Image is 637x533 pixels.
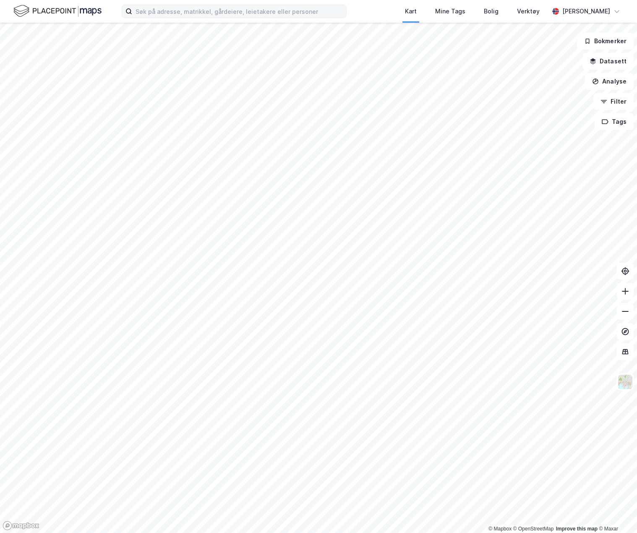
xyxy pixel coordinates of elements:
[513,526,554,532] a: OpenStreetMap
[3,521,39,530] a: Mapbox homepage
[593,93,634,110] button: Filter
[595,493,637,533] div: Kontrollprogram for chat
[484,6,499,16] div: Bolig
[585,73,634,90] button: Analyse
[562,6,610,16] div: [PERSON_NAME]
[488,526,512,532] a: Mapbox
[617,374,633,390] img: Z
[132,5,346,18] input: Søk på adresse, matrikkel, gårdeiere, leietakere eller personer
[595,113,634,130] button: Tags
[577,33,634,50] button: Bokmerker
[517,6,540,16] div: Verktøy
[13,4,102,18] img: logo.f888ab2527a4732fd821a326f86c7f29.svg
[582,53,634,70] button: Datasett
[405,6,417,16] div: Kart
[435,6,465,16] div: Mine Tags
[556,526,598,532] a: Improve this map
[595,493,637,533] iframe: Chat Widget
